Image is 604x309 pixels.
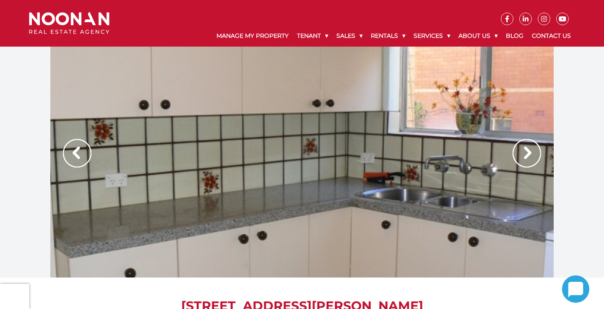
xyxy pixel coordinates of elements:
[454,25,502,47] a: About Us
[212,25,293,47] a: Manage My Property
[293,25,332,47] a: Tenant
[409,25,454,47] a: Services
[332,25,367,47] a: Sales
[528,25,575,47] a: Contact Us
[63,139,91,168] img: Arrow slider
[513,139,541,168] img: Arrow slider
[29,12,109,34] img: Noonan Real Estate Agency
[367,25,409,47] a: Rentals
[502,25,528,47] a: Blog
